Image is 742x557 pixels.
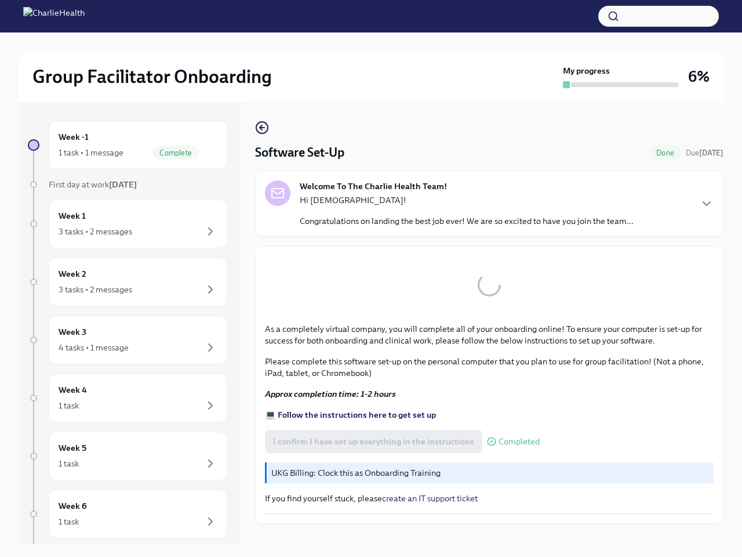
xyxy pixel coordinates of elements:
h2: Group Facilitator Onboarding [32,65,272,88]
a: Week 34 tasks • 1 message [28,316,227,364]
a: create an IT support ticket [382,493,478,504]
h6: Week -1 [59,131,89,143]
h4: Software Set-Up [255,144,344,161]
span: Complete [152,149,199,157]
p: If you find yourself stuck, please [265,493,714,504]
strong: [DATE] [699,149,723,157]
p: As a completely virtual company, you will complete all of your onboarding online! To ensure your ... [265,323,714,346]
a: Week 51 task [28,432,227,480]
div: 3 tasks • 2 messages [59,226,132,237]
button: Zoom image [265,256,714,314]
a: 💻 Follow the instructions here to get set up [265,410,436,420]
strong: Welcome To The Charlie Health Team! [300,180,447,192]
h6: Week 6 [59,500,87,512]
a: Week 13 tasks • 2 messages [28,200,227,248]
div: 1 task [59,458,79,469]
div: 1 task [59,516,79,527]
p: Please complete this software set-up on the personal computer that you plan to use for group faci... [265,356,714,379]
strong: My progress [563,65,610,77]
h6: Week 4 [59,384,87,396]
div: 1 task [59,400,79,411]
a: First day at work[DATE] [28,179,227,190]
a: Week 41 task [28,374,227,422]
span: September 3rd, 2025 07:00 [686,147,723,158]
strong: [DATE] [109,179,137,190]
div: 1 task • 1 message [59,147,123,158]
p: Hi [DEMOGRAPHIC_DATA]! [300,194,634,206]
h6: Week 1 [59,209,86,222]
h6: Week 2 [59,267,86,280]
a: Week 61 task [28,490,227,538]
img: CharlieHealth [23,7,85,26]
span: First day at work [49,179,137,190]
span: Done [649,149,681,157]
p: UKG Billing: Clock this as Onboarding Training [271,467,709,479]
span: Completed [499,437,540,446]
p: Congratulations on landing the best job ever! We are so excited to have you join the team... [300,215,634,227]
h6: Week 5 [59,442,86,454]
h6: Week 3 [59,325,86,338]
div: 3 tasks • 2 messages [59,284,132,295]
span: Due [686,149,723,157]
h3: 6% [688,66,710,87]
a: Week -11 task • 1 messageComplete [28,121,227,169]
strong: Approx completion time: 1-2 hours [265,389,396,399]
div: 4 tasks • 1 message [59,342,129,353]
a: Week 23 tasks • 2 messages [28,258,227,306]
